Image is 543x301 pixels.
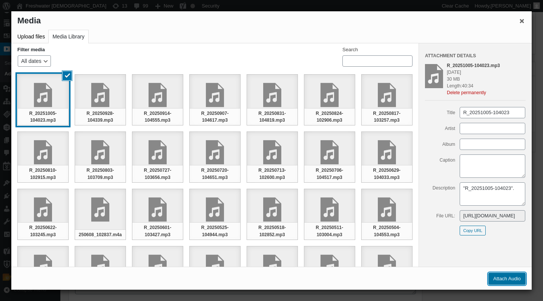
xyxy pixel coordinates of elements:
[425,107,455,118] label: Title
[129,186,186,243] li: June 1, 2025
[488,273,526,285] button: Attach Audio
[129,71,186,128] li: September 14, 2025
[301,243,358,300] li: January 5, 2025
[14,186,72,243] li: June 22 2025
[462,83,473,89] span: 40:34
[358,186,416,243] li: 1 Peter 3:3-4 - 05/04/2025
[425,182,455,193] label: Description
[186,128,244,186] li: July 20 2025
[129,128,186,186] li: R_20250727-103656
[14,128,72,186] li: August 10, 2025
[17,47,45,52] h2: Filter media
[11,11,532,30] h1: Media
[301,186,358,243] li: May 11, 2025
[48,30,89,43] button: Media Library
[129,243,186,300] li: April 6, 2025
[244,128,301,186] li: R_20250713-102600
[425,154,455,165] label: Caption
[425,210,455,221] label: File URL:
[460,182,525,206] textarea: "R_20251005-104023".
[447,83,500,89] div: Length:
[425,52,526,59] h2: Attachment Details
[358,128,416,186] li: June 29 2025
[447,62,500,69] div: R_20251005-104023.mp3
[186,186,244,243] li: May 25 2025
[447,90,486,95] button: Delete permanently
[72,243,129,300] li: April 13, 2025
[342,47,358,52] label: Search
[425,138,455,150] label: Album
[244,71,301,128] li: August 31, 2025
[447,69,500,76] div: [DATE]
[72,128,129,186] li: August 3, 2025
[301,71,358,128] li: August 24 2025
[186,71,244,128] li: September 7, 2025
[358,243,416,300] li: March 9, 2025
[244,186,301,243] li: R_20250518-102852
[460,226,486,235] button: Copy URL
[358,71,416,128] li: August 17, 2025
[425,122,455,134] label: Artist
[72,186,129,243] li: 250608_102837
[244,243,301,300] li: March 23, 2025
[14,71,72,128] li: R_20251005-104023
[72,71,129,128] li: Sept 28, 2025
[186,243,244,300] li: March 30, 2025
[14,30,49,43] button: Upload files
[14,243,72,300] li: April 27, 2025
[301,128,358,186] li: July 6, 2025
[447,76,500,83] div: 30 MB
